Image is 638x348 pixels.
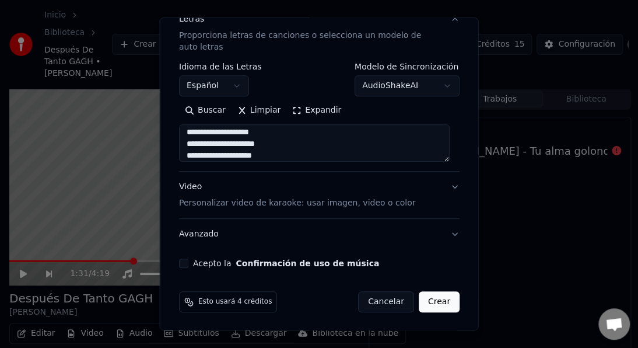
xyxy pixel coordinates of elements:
button: VideoPersonalizar video de karaoke: usar imagen, video o color [179,172,460,218]
div: LetrasProporciona letras de canciones o selecciona un modelo de auto letras [179,62,460,171]
p: Personalizar video de karaoke: usar imagen, video o color [179,197,415,209]
button: Limpiar [231,101,286,120]
button: Crear [418,291,459,312]
button: Cancelar [358,291,414,312]
button: Expandir [286,101,347,120]
label: Modelo de Sincronización [355,62,460,71]
div: Letras [179,13,204,25]
div: Video [179,181,415,209]
button: LetrasProporciona letras de canciones o selecciona un modelo de auto letras [179,4,460,62]
span: Esto usará 4 créditos [198,297,272,307]
button: Acepto la [236,259,379,267]
button: Avanzado [179,219,460,249]
button: Buscar [179,101,232,120]
p: Proporciona letras de canciones o selecciona un modelo de auto letras [179,30,441,53]
label: Idioma de las Letras [179,62,262,71]
label: Acepto la [193,259,379,267]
